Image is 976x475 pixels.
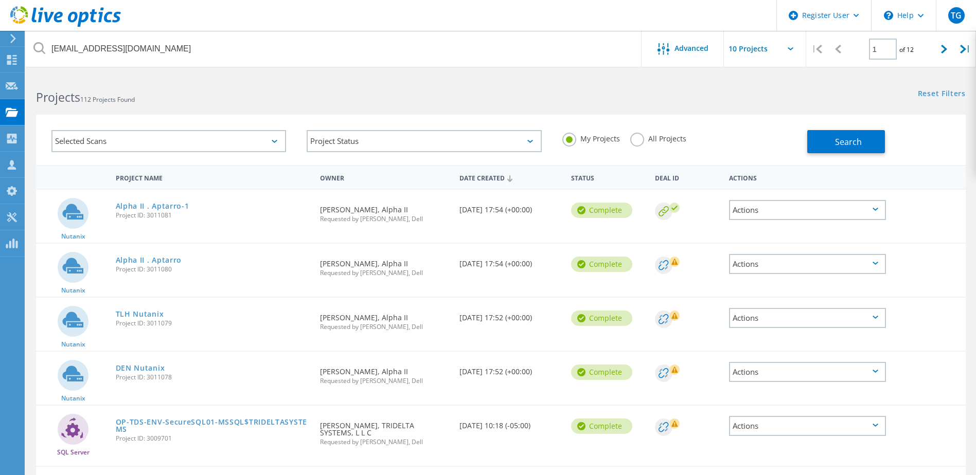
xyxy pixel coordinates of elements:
div: Project Name [111,168,315,187]
span: Project ID: 3011078 [116,374,310,380]
span: Requested by [PERSON_NAME], Dell [320,270,449,276]
b: Projects [36,89,80,105]
div: [PERSON_NAME], Alpha II [315,352,454,394]
div: Selected Scans [51,130,286,152]
span: Requested by [PERSON_NAME], Dell [320,216,449,222]
div: Complete [571,257,632,272]
span: Advanced [675,45,708,52]
div: Date Created [454,168,566,187]
a: OP-TDS-ENV-SecureSQL01-MSSQL$TRIDELTASYSTEMS [116,418,310,433]
div: Owner [315,168,454,187]
span: Project ID: 3009701 [116,435,310,442]
span: Requested by [PERSON_NAME], Dell [320,439,449,445]
div: [DATE] 17:52 (+00:00) [454,352,566,386]
span: Nutanix [61,395,85,401]
div: Complete [571,203,632,218]
span: Nutanix [61,341,85,348]
div: Project Status [307,130,541,152]
span: Requested by [PERSON_NAME], Dell [320,378,449,384]
span: Project ID: 3011081 [116,212,310,218]
div: Complete [571,364,632,380]
div: [PERSON_NAME], Alpha II [315,298,454,340]
span: Search [835,136,862,148]
a: Reset Filters [918,90,966,99]
div: [DATE] 17:54 (+00:00) [454,190,566,224]
a: Alpha II . Aptarro [116,257,182,264]
div: Deal Id [650,168,724,187]
div: Actions [729,200,886,220]
div: Complete [571,310,632,326]
div: | [955,31,976,67]
a: TLH Nutanix [116,310,164,318]
label: All Projects [630,133,686,142]
div: Complete [571,418,632,434]
span: Nutanix [61,233,85,240]
div: [DATE] 17:54 (+00:00) [454,244,566,278]
div: [PERSON_NAME], Alpha II [315,190,454,232]
input: Search projects by name, owner, ID, company, etc [26,31,642,67]
a: DEN Nutanix [116,364,165,372]
span: TG [951,11,962,20]
span: SQL Server [57,449,90,455]
div: [DATE] 10:18 (-05:00) [454,406,566,440]
a: Alpha II . Aptarro-1 [116,203,189,210]
div: Actions [729,416,886,436]
span: Project ID: 3011079 [116,320,310,326]
div: Actions [724,168,891,187]
span: 112 Projects Found [80,95,135,104]
svg: \n [884,11,893,20]
div: Actions [729,254,886,274]
span: Requested by [PERSON_NAME], Dell [320,324,449,330]
button: Search [807,130,885,153]
div: Status [566,168,650,187]
div: Actions [729,362,886,382]
span: Project ID: 3011080 [116,266,310,272]
span: Nutanix [61,287,85,294]
div: | [806,31,827,67]
span: of 12 [899,45,914,54]
div: Actions [729,308,886,328]
div: [PERSON_NAME], Alpha II [315,244,454,286]
label: My Projects [562,133,620,142]
div: [DATE] 17:52 (+00:00) [454,298,566,332]
div: [PERSON_NAME], TRIDELTA SYSTEMS, L L C [315,406,454,455]
a: Live Optics Dashboard [10,22,121,29]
